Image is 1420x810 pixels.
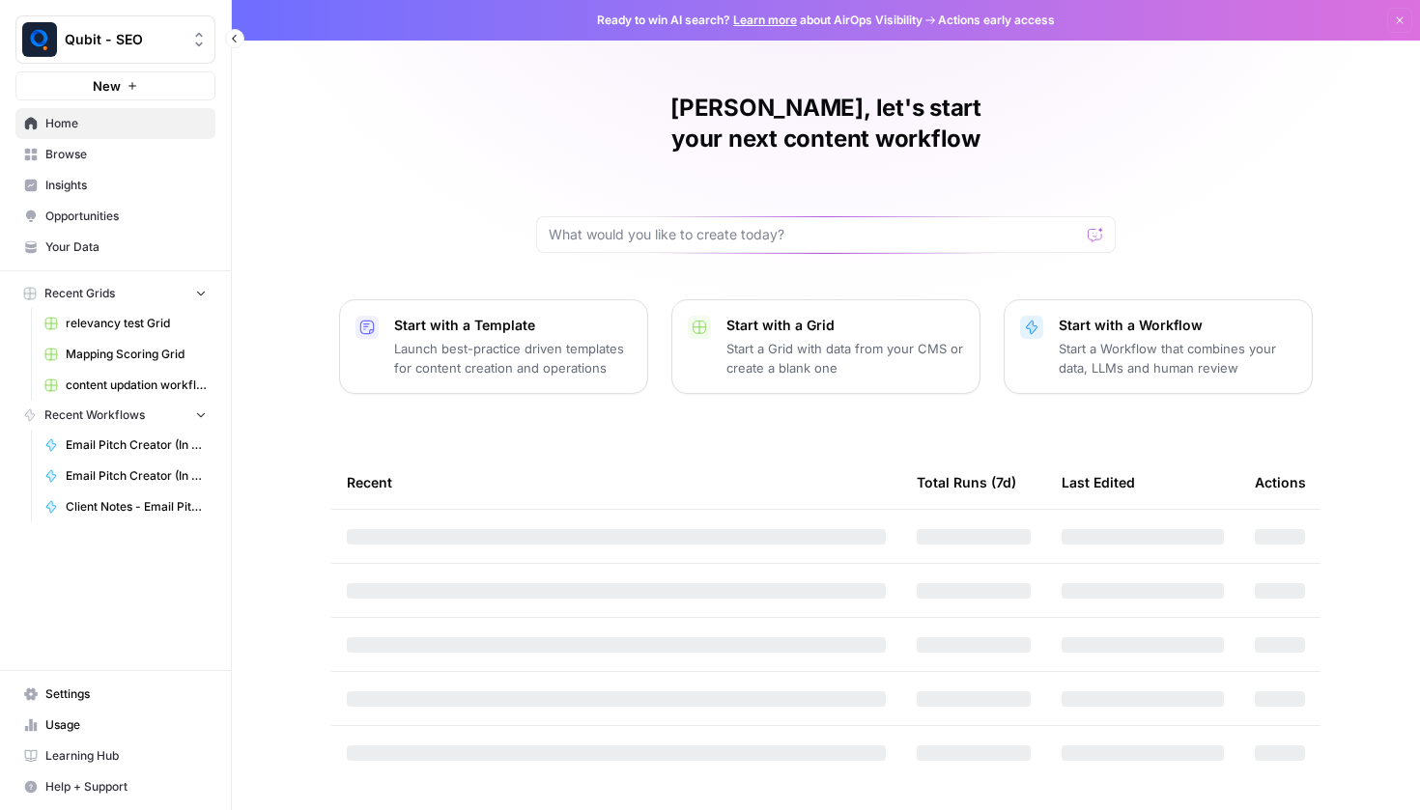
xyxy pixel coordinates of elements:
span: relevancy test Grid [66,315,207,332]
span: Opportunities [45,208,207,225]
a: Settings [15,679,215,710]
div: Recent [347,456,886,509]
p: Launch best-practice driven templates for content creation and operations [394,339,632,377]
button: Help + Support [15,771,215,802]
p: Start with a Grid [726,316,964,335]
a: Email Pitch Creator (In Use) [36,430,215,461]
button: Start with a TemplateLaunch best-practice driven templates for content creation and operations [339,299,648,394]
button: Workspace: Qubit - SEO [15,15,215,64]
p: Start a Workflow that combines your data, LLMs and human review [1059,339,1296,377]
span: Help + Support [45,778,207,796]
span: Your Data [45,238,207,256]
a: Opportunities [15,201,215,232]
p: Start with a Template [394,316,632,335]
span: Home [45,115,207,132]
a: Home [15,108,215,139]
button: Recent Workflows [15,401,215,430]
span: Client Notes - Email Pitch (Input) [66,498,207,516]
h1: [PERSON_NAME], let's start your next content workflow [536,93,1116,154]
span: Usage [45,716,207,734]
a: Usage [15,710,215,740]
p: Start with a Workflow [1059,316,1296,335]
span: Actions early access [938,12,1055,29]
span: Email Pitch Creator (In Use) [66,436,207,454]
button: Recent Grids [15,279,215,308]
button: New [15,71,215,100]
span: Settings [45,685,207,703]
button: Start with a WorkflowStart a Workflow that combines your data, LLMs and human review [1004,299,1313,394]
a: Learn more [733,13,797,27]
img: Qubit - SEO Logo [22,22,57,57]
a: Client Notes - Email Pitch (Input) [36,491,215,522]
div: Last Edited [1062,456,1135,509]
span: Mapping Scoring Grid [66,346,207,363]
input: What would you like to create today? [549,225,1080,244]
span: Recent Workflows [44,406,145,424]
a: Browse [15,139,215,170]
a: relevancy test Grid [36,308,215,339]
span: Email Pitch Creator (In Use) [66,467,207,485]
span: Insights [45,177,207,194]
span: Browse [45,146,207,163]
span: content updation workflow [66,377,207,394]
a: Insights [15,170,215,201]
a: Your Data [15,232,215,263]
div: Actions [1255,456,1306,509]
span: Ready to win AI search? about AirOps Visibility [597,12,923,29]
span: Recent Grids [44,285,115,302]
span: Qubit - SEO [65,30,182,49]
a: Email Pitch Creator (In Use) [36,461,215,491]
a: content updation workflow [36,370,215,401]
span: New [93,76,121,96]
a: Mapping Scoring Grid [36,339,215,370]
div: Total Runs (7d) [917,456,1016,509]
a: Learning Hub [15,740,215,771]
span: Learning Hub [45,747,207,765]
button: Start with a GridStart a Grid with data from your CMS or create a blank one [671,299,980,394]
p: Start a Grid with data from your CMS or create a blank one [726,339,964,377]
